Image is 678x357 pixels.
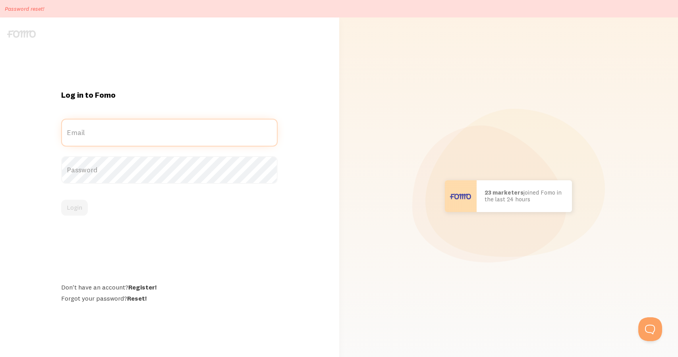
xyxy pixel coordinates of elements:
[445,180,477,212] img: User avatar
[128,283,156,291] a: Register!
[7,30,36,38] img: fomo-logo-gray-b99e0e8ada9f9040e2984d0d95b3b12da0074ffd48d1e5cb62ac37fc77b0b268.svg
[638,317,662,341] iframe: Help Scout Beacon - Open
[61,90,278,100] h1: Log in to Fomo
[5,5,44,13] p: Password reset!
[61,283,278,291] div: Don't have an account?
[127,294,147,302] a: Reset!
[485,189,564,203] p: joined Fomo in the last 24 hours
[61,156,278,184] label: Password
[61,119,278,147] label: Email
[61,294,278,302] div: Forgot your password?
[485,189,523,196] b: 23 marketers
